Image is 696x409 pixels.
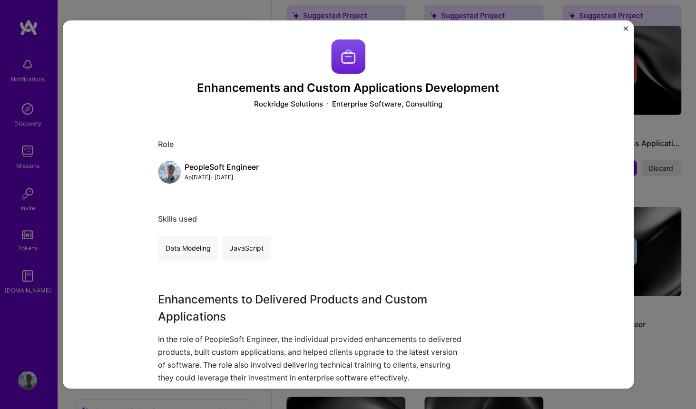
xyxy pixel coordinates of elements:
p: In the role of PeopleSoft Engineer, the individual provided enhancements to delivered products, b... [158,333,467,385]
div: Ap[DATE] - [DATE] [185,172,259,182]
div: Enterprise Software, Consulting [332,99,442,109]
h3: Enhancements and Custom Applications Development [158,81,539,95]
div: JavaScript [222,235,271,261]
img: Dot [327,99,328,109]
div: Data Modeling [158,235,218,261]
div: Role [158,139,539,149]
div: Skills used [158,214,539,224]
button: Close [623,26,628,36]
img: Company logo [331,39,365,74]
h3: Enhancements to Delivered Products and Custom Applications [158,291,467,325]
div: PeopleSoft Engineer [185,162,259,172]
div: Rockridge Solutions [254,99,323,109]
